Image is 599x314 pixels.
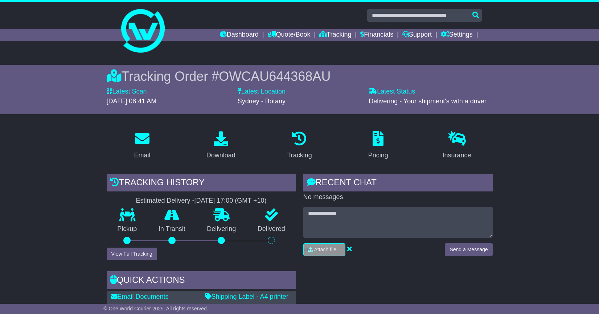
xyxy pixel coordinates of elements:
[445,243,492,256] button: Send a Message
[202,129,240,163] a: Download
[107,197,296,205] div: Estimated Delivery -
[194,197,267,205] div: [DATE] 17:00 (GMT +10)
[438,129,476,163] a: Insurance
[303,174,493,193] div: RECENT CHAT
[107,225,148,233] p: Pickup
[206,150,235,160] div: Download
[196,225,247,233] p: Delivering
[303,193,493,201] p: No messages
[107,98,157,105] span: [DATE] 08:41 AM
[111,293,169,300] a: Email Documents
[220,29,259,41] a: Dashboard
[364,129,393,163] a: Pricing
[368,150,388,160] div: Pricing
[134,150,150,160] div: Email
[219,69,331,84] span: OWCAU644368AU
[103,306,208,311] span: © One World Courier 2025. All rights reserved.
[369,88,415,96] label: Latest Status
[402,29,432,41] a: Support
[247,225,296,233] p: Delivered
[360,29,393,41] a: Financials
[129,129,155,163] a: Email
[107,174,296,193] div: Tracking history
[267,29,310,41] a: Quote/Book
[107,271,296,291] div: Quick Actions
[443,150,471,160] div: Insurance
[287,150,312,160] div: Tracking
[107,248,157,260] button: View Full Tracking
[282,129,316,163] a: Tracking
[148,225,196,233] p: In Transit
[238,88,286,96] label: Latest Location
[319,29,351,41] a: Tracking
[205,293,288,300] a: Shipping Label - A4 printer
[107,69,493,84] div: Tracking Order #
[238,98,286,105] span: Sydney - Botany
[369,98,487,105] span: Delivering - Your shipment's with a driver
[441,29,473,41] a: Settings
[107,88,147,96] label: Latest Scan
